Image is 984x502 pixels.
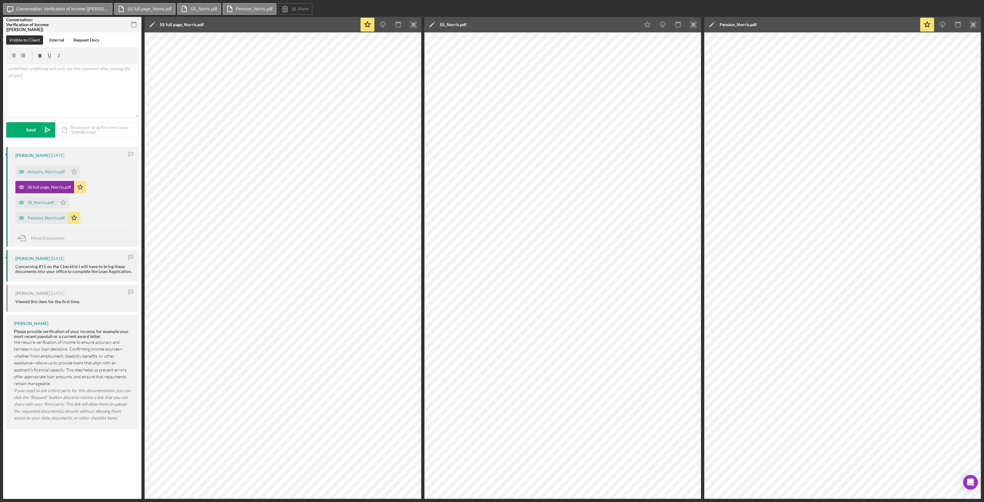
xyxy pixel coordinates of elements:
[26,122,36,138] div: Send
[28,169,65,174] div: Annuity_Norris.pdf
[6,35,43,45] button: Visible to Client
[46,35,67,45] button: Internal
[177,3,221,15] button: SS_Norris.pdf
[190,6,217,11] label: SS_Norris.pdf
[16,6,109,11] label: Conversation: Verification of Income ([PERSON_NAME])
[15,256,50,261] div: [PERSON_NAME]
[70,35,102,45] button: Request Docs
[15,291,50,296] div: [PERSON_NAME]
[6,122,55,138] button: Send
[14,388,131,421] em: If you need to ask a third party for this documentation, you can click the "Request" button above...
[31,235,65,241] span: Move Documents
[9,35,40,45] div: Visible to Client
[720,22,757,27] div: Pension_Norris.pdf
[15,264,132,274] div: Concerning #15 on the Checklist I will have to bring these documents into your office to complete...
[236,6,272,11] label: Pension_Norris.pdf
[73,35,99,45] div: Request Docs
[49,35,64,45] div: Internal
[15,181,86,193] button: SS full page_Norris.pdf
[3,3,113,15] button: Conversation: Verification of Income ([PERSON_NAME])
[14,339,132,387] p: We require verification of income to ensure accuracy and fairness in our loan decisions. Confirmi...
[127,6,172,11] label: SS full page_Norris.pdf
[15,153,50,158] div: [PERSON_NAME]
[14,387,132,422] p: ​
[28,185,71,190] div: SS full page_Norris.pdf
[15,212,80,224] button: Pension_Norris.pdf
[28,200,54,205] div: SS_Norris.pdf
[291,6,308,11] label: 16. Form
[51,256,64,261] time: 2025-09-26 01:32
[963,475,978,490] div: Open Intercom Messenger
[14,329,132,339] div: Please provide verification of your income, for example your most recent paystub or a current awa...
[440,22,466,27] div: SS_Norris.pdf
[15,166,80,178] button: Annuity_Norris.pdf
[15,196,69,209] button: SS_Norris.pdf
[6,17,49,32] div: Conversation: Verification of Income ([PERSON_NAME])
[223,3,276,15] button: Pension_Norris.pdf
[160,22,204,27] div: SS full page_Norris.pdf
[278,3,312,15] button: 16. Form
[114,3,176,15] button: SS full page_Norris.pdf
[14,321,48,326] div: [PERSON_NAME]
[51,291,64,296] time: 2025-09-26 01:29
[15,299,80,304] div: Viewed this item for the first time.
[51,153,64,158] time: 2025-10-03 23:20
[15,231,71,246] button: Move Documents
[28,215,65,220] div: Pension_Norris.pdf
